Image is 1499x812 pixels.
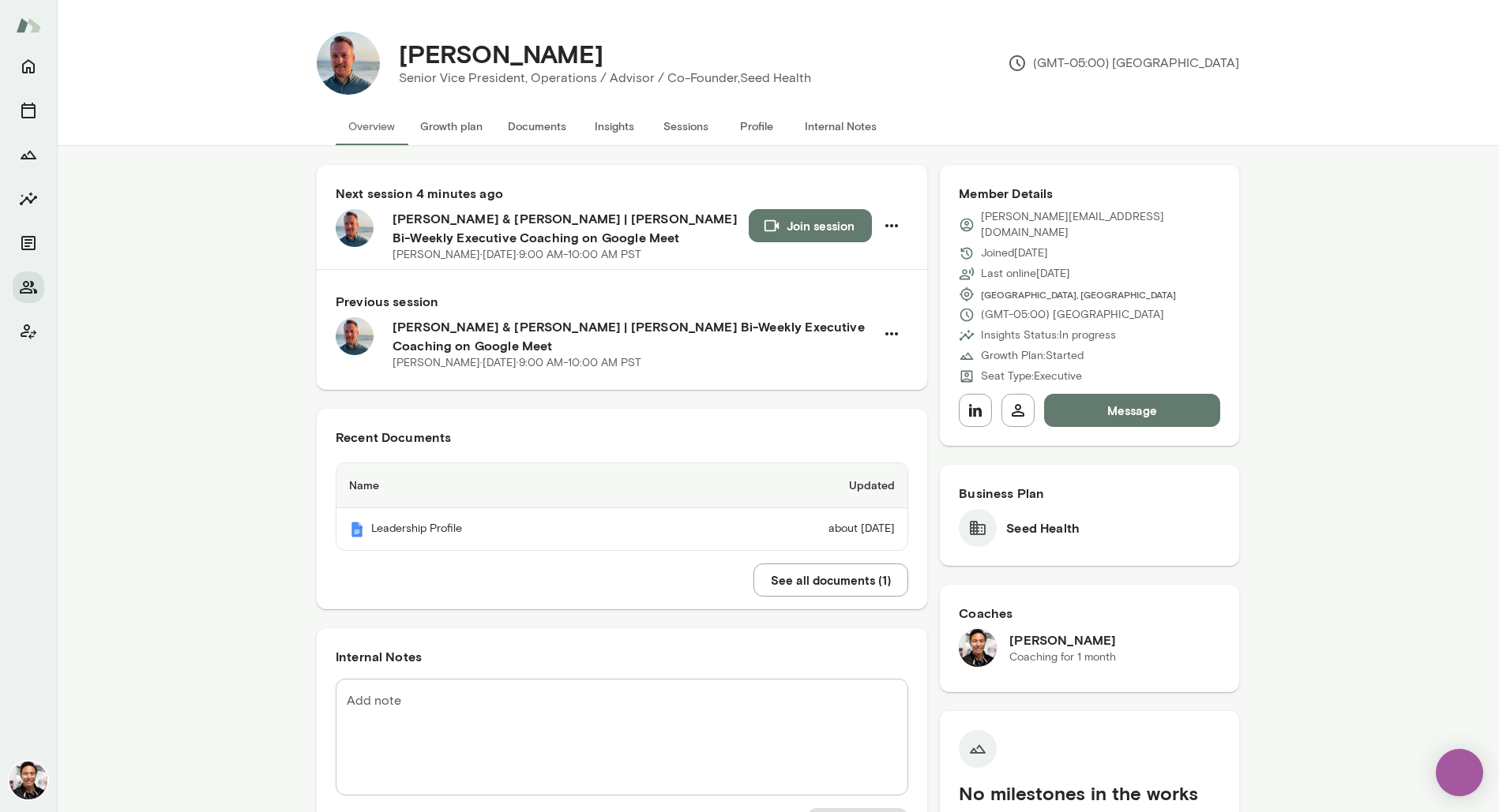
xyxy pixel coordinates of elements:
img: Keith Frymark [317,32,380,95]
h6: [PERSON_NAME] & [PERSON_NAME] | [PERSON_NAME] Bi-Weekly Executive Coaching on Google Meet [393,317,875,355]
button: Insights [13,183,44,215]
h6: Next session 4 minutes ago [336,184,908,203]
p: [PERSON_NAME] · [DATE] · 9:00 AM-10:00 AM PST [393,247,641,263]
button: Overview [336,107,408,145]
th: Name [336,463,680,508]
p: Insights Status: In progress [981,327,1116,343]
p: Last online [DATE] [981,266,1070,282]
p: [PERSON_NAME][EMAIL_ADDRESS][DOMAIN_NAME] [981,209,1220,241]
p: [PERSON_NAME] · [DATE] · 9:00 AM-10:00 AM PST [393,355,641,371]
button: Members [13,271,44,303]
button: Insights [579,107,650,145]
button: Sessions [650,107,721,145]
button: Documents [13,227,44,259]
h6: Recent Documents [336,428,908,447]
th: Updated [680,463,907,508]
p: Senior Vice President, Operations / Advisor / Co-Founder, Seed Health [399,69,811,88]
p: (GMT-05:00) [GEOGRAPHIC_DATA] [981,307,1164,323]
h6: [PERSON_NAME] [1009,631,1116,649]
button: See all documents (1) [753,563,908,597]
p: Seat Type: Executive [981,369,1082,384]
p: Joined [DATE] [981,245,1048,261]
button: Documents [495,107,579,145]
img: Albert Villarde [9,761,47,799]
button: Growth Plan [13,139,44,170]
h5: No milestones in the works [959,780,1220,806]
button: Message [1044,394,1220,427]
h6: Internal Notes [336,647,908,666]
h6: Member Details [959,184,1220,203]
h6: Seed Health [1006,518,1080,537]
p: Coaching for 1 month [1009,649,1116,665]
h6: Coaches [959,604,1220,623]
h6: Previous session [336,292,908,311]
button: Internal Notes [792,107,889,145]
th: Leadership Profile [336,508,680,550]
h6: Business Plan [959,484,1220,503]
img: Albert Villarde [959,629,997,667]
button: Growth plan [408,107,495,145]
button: Profile [721,107,792,145]
button: Home [13,51,44,82]
button: Sessions [13,95,44,126]
p: Growth Plan: Started [981,348,1084,364]
img: Mento [349,522,365,537]
td: about [DATE] [680,508,907,550]
img: Mento [16,10,41,40]
h6: [PERSON_NAME] & [PERSON_NAME] | [PERSON_NAME] Bi-Weekly Executive Coaching on Google Meet [393,209,749,247]
p: (GMT-05:00) [GEOGRAPHIC_DATA] [1008,54,1239,73]
button: Join session [749,209,872,242]
span: [GEOGRAPHIC_DATA], [GEOGRAPHIC_DATA] [981,288,1176,301]
button: Client app [13,316,44,347]
h4: [PERSON_NAME] [399,39,603,69]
